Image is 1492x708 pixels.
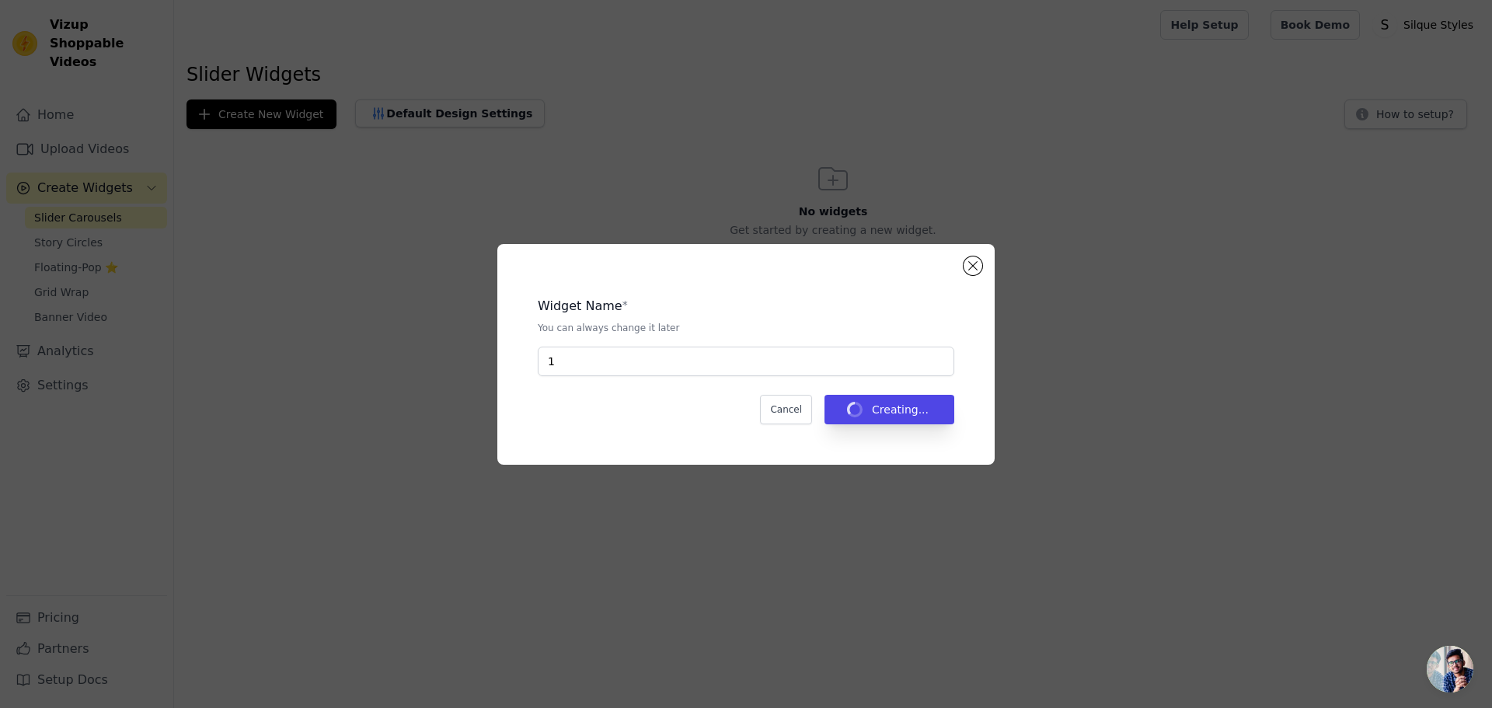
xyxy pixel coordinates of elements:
[824,395,954,424] button: Creating...
[964,256,982,275] button: Close modal
[1427,646,1473,692] a: Open chat
[538,297,622,316] legend: Widget Name
[538,322,954,334] p: You can always change it later
[760,395,812,424] button: Cancel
